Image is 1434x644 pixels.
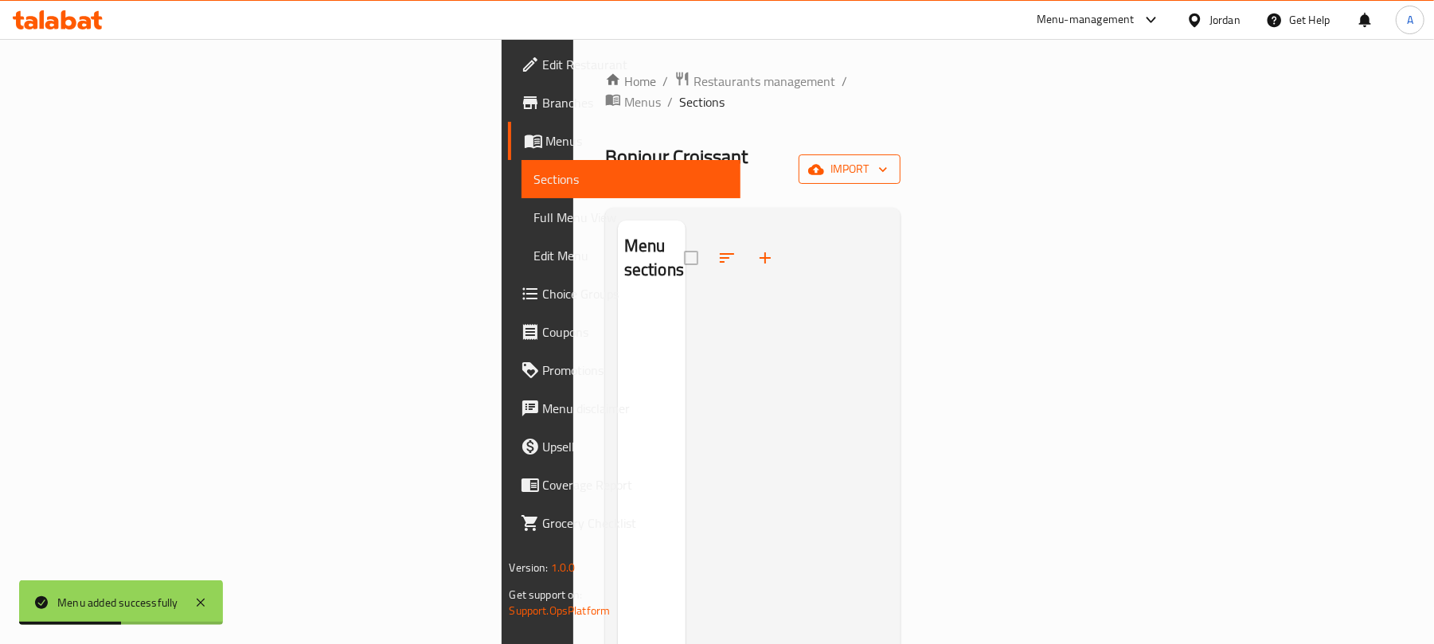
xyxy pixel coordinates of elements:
[618,296,686,309] nav: Menu sections
[534,208,729,227] span: Full Menu View
[508,313,741,351] a: Coupons
[842,72,847,91] li: /
[605,139,748,174] span: Bonjour Croissant
[508,275,741,313] a: Choice Groups
[510,600,611,621] a: Support.OpsPlatform
[551,557,576,578] span: 1.0.0
[508,427,741,466] a: Upsell
[543,284,729,303] span: Choice Groups
[543,437,729,456] span: Upsell
[1209,11,1241,29] div: Jordan
[605,71,901,112] nav: breadcrumb
[811,159,888,179] span: import
[508,84,741,122] a: Branches
[522,198,741,236] a: Full Menu View
[543,513,729,533] span: Grocery Checklist
[546,131,729,150] span: Menus
[534,170,729,189] span: Sections
[510,584,583,605] span: Get support on:
[508,45,741,84] a: Edit Restaurant
[1037,10,1135,29] div: Menu-management
[522,236,741,275] a: Edit Menu
[508,122,741,160] a: Menus
[508,351,741,389] a: Promotions
[543,93,729,112] span: Branches
[543,475,729,494] span: Coverage Report
[746,239,784,277] button: Add section
[543,361,729,380] span: Promotions
[508,466,741,504] a: Coverage Report
[508,504,741,542] a: Grocery Checklist
[1407,11,1413,29] span: A
[534,246,729,265] span: Edit Menu
[57,594,178,611] div: Menu added successfully
[799,154,901,184] button: import
[543,55,729,74] span: Edit Restaurant
[508,389,741,427] a: Menu disclaimer
[674,71,835,92] a: Restaurants management
[543,399,729,418] span: Menu disclaimer
[543,322,729,342] span: Coupons
[510,557,549,578] span: Version:
[522,160,741,198] a: Sections
[694,72,835,91] span: Restaurants management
